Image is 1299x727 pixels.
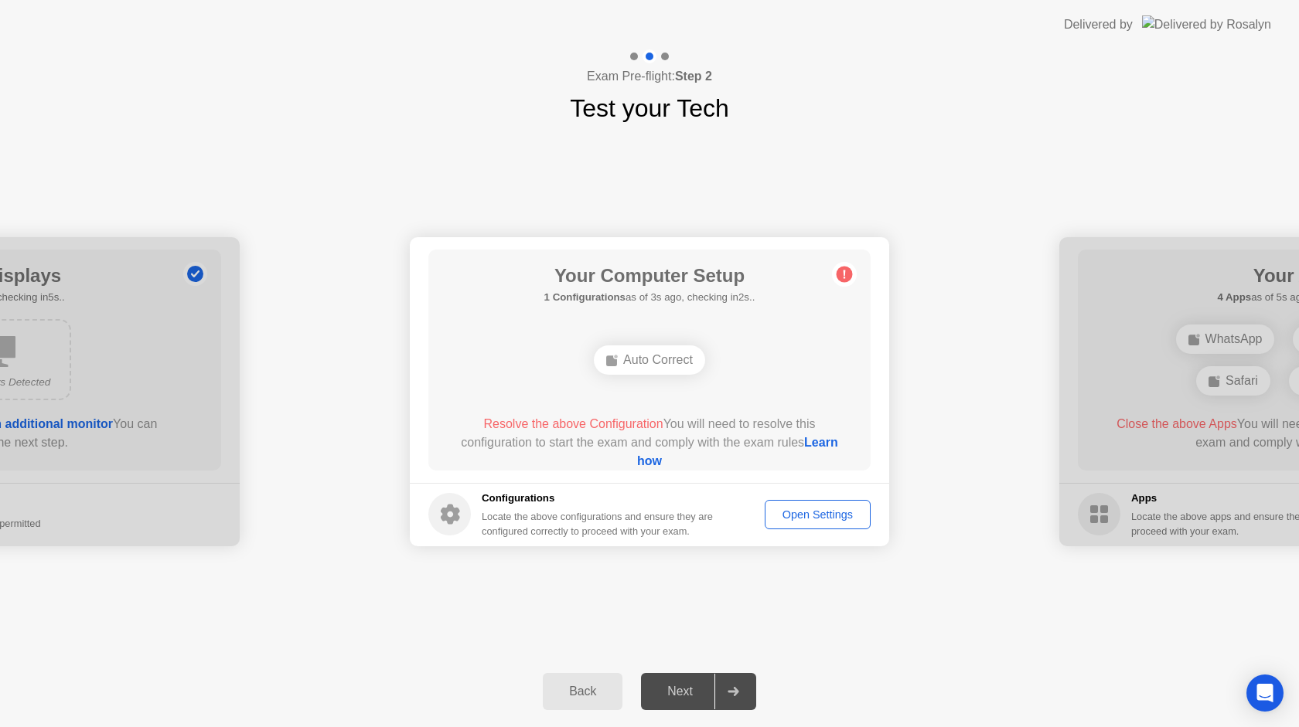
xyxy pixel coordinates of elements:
[570,90,729,127] h1: Test your Tech
[482,491,716,506] h5: Configurations
[451,415,849,471] div: You will need to resolve this configuration to start the exam and comply with the exam rules
[544,290,755,305] h5: as of 3s ago, checking in2s..
[641,673,756,710] button: Next
[587,67,712,86] h4: Exam Pre-flight:
[770,508,865,521] div: Open Settings
[1064,15,1133,34] div: Delivered by
[675,70,712,83] b: Step 2
[1142,15,1271,33] img: Delivered by Rosalyn
[544,262,755,290] h1: Your Computer Setup
[544,291,626,303] b: 1 Configurations
[594,345,705,375] div: Auto Correct
[482,509,716,538] div: Locate the above configurations and ensure they are configured correctly to proceed with your exam.
[765,500,871,529] button: Open Settings
[483,417,663,430] span: Resolve the above Configuration
[646,685,714,698] div: Next
[1246,674,1284,712] div: Open Intercom Messenger
[543,673,622,710] button: Back
[547,685,618,698] div: Back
